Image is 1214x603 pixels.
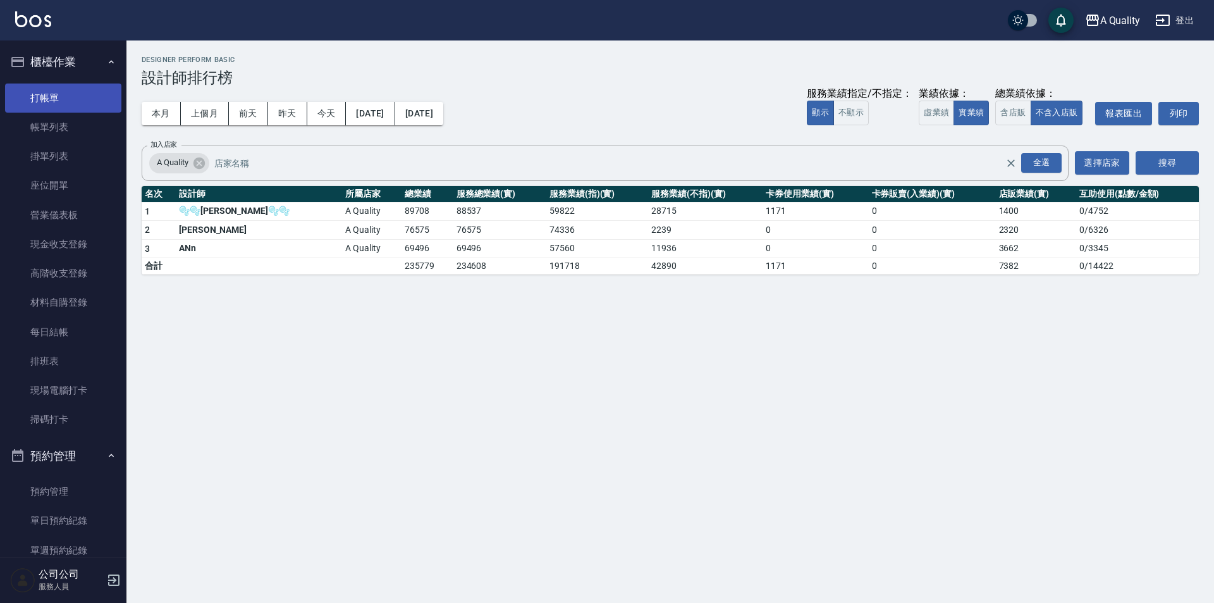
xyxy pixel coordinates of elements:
[342,202,402,221] td: A Quality
[869,258,996,275] td: 0
[869,239,996,258] td: 0
[1080,8,1146,34] button: A Quality
[142,69,1199,87] h3: 設計師排行榜
[5,230,121,259] a: 現金收支登錄
[5,171,121,200] a: 座位開單
[546,202,648,221] td: 59822
[1076,258,1199,275] td: 0 / 14422
[546,221,648,240] td: 74336
[1048,8,1074,33] button: save
[142,56,1199,64] h2: Designer Perform Basic
[996,258,1076,275] td: 7382
[1031,101,1083,125] button: 不含入店販
[5,201,121,230] a: 營業儀表板
[1076,186,1199,202] th: 互助使用(點數/金額)
[453,258,546,275] td: 234608
[919,87,989,101] div: 業績依據：
[807,101,834,125] button: 顯示
[996,221,1076,240] td: 2320
[342,239,402,258] td: A Quality
[1075,151,1129,175] button: 選擇店家
[5,318,121,347] a: 每日結帳
[807,87,912,101] div: 服務業績指定/不指定：
[149,156,196,169] span: A Quality
[1095,102,1152,125] button: 報表匯出
[142,186,176,202] th: 名次
[150,140,177,149] label: 加入店家
[142,186,1199,275] table: a dense table
[176,239,342,258] td: ANn
[546,239,648,258] td: 57560
[453,186,546,202] th: 服務總業績(實)
[142,102,181,125] button: 本月
[1076,239,1199,258] td: 0 / 3345
[996,239,1076,258] td: 3662
[953,101,989,125] button: 實業績
[1150,9,1199,32] button: 登出
[268,102,307,125] button: 昨天
[5,405,121,434] a: 掃碼打卡
[395,102,443,125] button: [DATE]
[763,202,868,221] td: 1171
[763,258,868,275] td: 1171
[5,113,121,142] a: 帳單列表
[5,376,121,405] a: 現場電腦打卡
[145,225,150,235] span: 2
[307,102,346,125] button: 今天
[1019,151,1064,175] button: Open
[546,258,648,275] td: 191718
[5,84,121,113] a: 打帳單
[453,239,546,258] td: 69496
[342,186,402,202] th: 所屬店家
[142,258,176,275] td: 合計
[648,221,763,240] td: 2239
[5,477,121,506] a: 預約管理
[145,206,150,216] span: 1
[402,186,453,202] th: 總業績
[995,101,1031,125] button: 含店販
[176,186,342,202] th: 設計師
[5,46,121,78] button: 櫃檯作業
[763,221,868,240] td: 0
[145,244,150,254] span: 3
[869,221,996,240] td: 0
[648,239,763,258] td: 11936
[763,186,868,202] th: 卡券使用業績(實)
[1076,202,1199,221] td: 0 / 4752
[996,202,1076,221] td: 1400
[995,87,1089,101] div: 總業績依據：
[211,152,1027,174] input: 店家名稱
[833,101,869,125] button: 不顯示
[1100,13,1141,28] div: A Quality
[402,202,453,221] td: 89708
[342,221,402,240] td: A Quality
[5,347,121,376] a: 排班表
[5,440,121,473] button: 預約管理
[346,102,395,125] button: [DATE]
[402,221,453,240] td: 76575
[402,258,453,275] td: 235779
[229,102,268,125] button: 前天
[648,258,763,275] td: 42890
[648,202,763,221] td: 28715
[763,239,868,258] td: 0
[5,288,121,317] a: 材料自購登錄
[181,102,229,125] button: 上個月
[869,186,996,202] th: 卡券販賣(入業績)(實)
[5,536,121,565] a: 單週預約紀錄
[5,259,121,288] a: 高階收支登錄
[10,568,35,593] img: Person
[15,11,51,27] img: Logo
[919,101,954,125] button: 虛業績
[1002,154,1020,172] button: Clear
[5,506,121,535] a: 單日預約紀錄
[869,202,996,221] td: 0
[1136,151,1199,175] button: 搜尋
[453,202,546,221] td: 88537
[402,239,453,258] td: 69496
[1076,221,1199,240] td: 0 / 6326
[996,186,1076,202] th: 店販業績(實)
[1021,153,1062,173] div: 全選
[453,221,546,240] td: 76575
